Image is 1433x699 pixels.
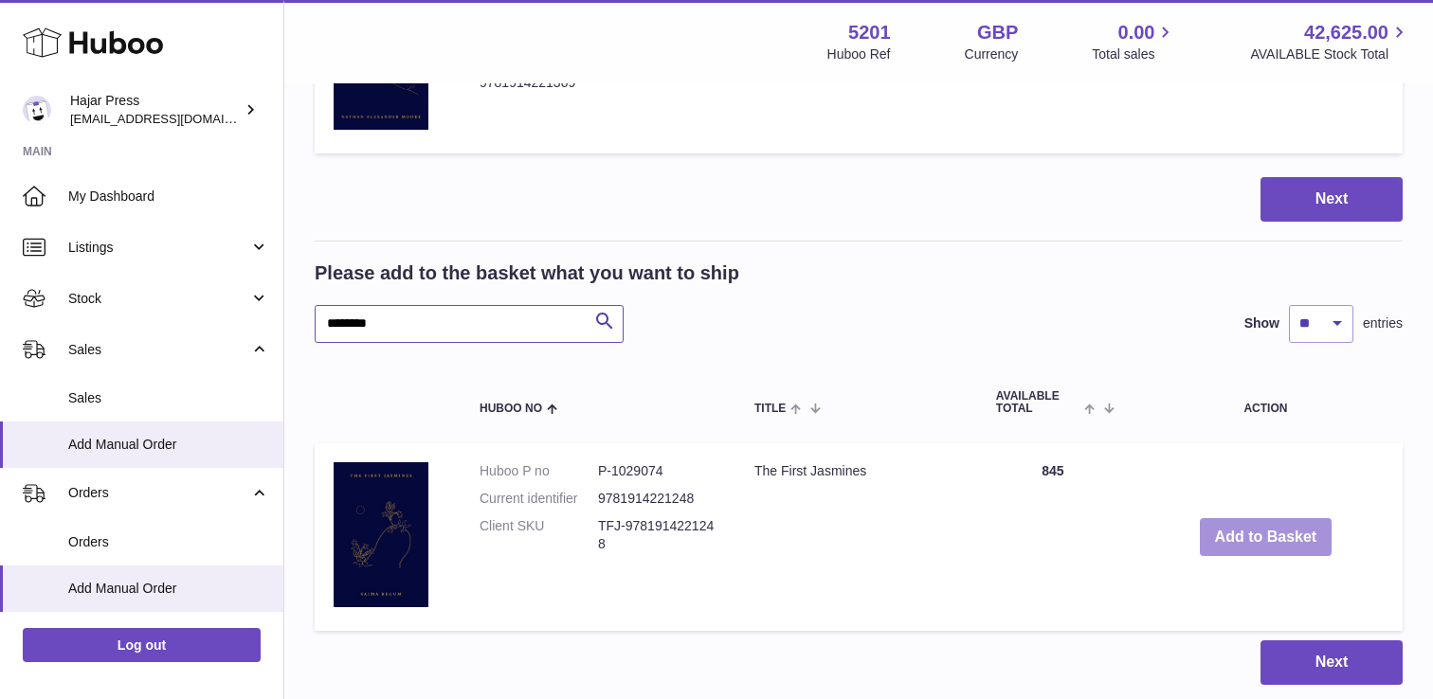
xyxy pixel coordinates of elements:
[1118,20,1155,45] span: 0.00
[977,20,1018,45] strong: GBP
[1363,314,1403,332] span: entries
[977,443,1129,631] td: 845
[1129,371,1403,434] th: Action
[848,20,891,45] strong: 5201
[1250,20,1410,63] a: 42,625.00 AVAILABLE Stock Total
[480,490,598,508] dt: Current identifier
[68,389,269,407] span: Sales
[68,341,249,359] span: Sales
[68,436,269,454] span: Add Manual Order
[598,490,716,508] dd: 9781914221248
[68,188,269,206] span: My Dashboard
[598,462,716,480] dd: P-1029074
[68,290,249,308] span: Stock
[334,462,428,607] img: The First Jasmines
[68,533,269,551] span: Orders
[754,403,786,415] span: Title
[598,517,716,553] dd: TFJ-9781914221248
[1304,20,1388,45] span: 42,625.00
[996,390,1080,415] span: AVAILABLE Total
[68,239,249,257] span: Listings
[1261,640,1403,685] button: Next
[68,484,249,502] span: Orders
[735,443,977,631] td: The First Jasmines
[23,96,51,124] img: editorial@hajarpress.com
[1092,45,1176,63] span: Total sales
[1261,177,1403,222] button: Next
[1092,20,1176,63] a: 0.00 Total sales
[70,111,279,126] span: [EMAIL_ADDRESS][DOMAIN_NAME]
[965,45,1019,63] div: Currency
[70,92,241,128] div: Hajar Press
[1250,45,1410,63] span: AVAILABLE Stock Total
[1244,314,1279,332] label: Show
[480,403,542,415] span: Huboo no
[480,462,598,480] dt: Huboo P no
[315,260,739,286] h2: Please add to the basket what you want to ship
[1200,518,1333,557] button: Add to Basket
[68,580,269,598] span: Add Manual Order
[480,517,598,553] dt: Client SKU
[23,628,261,662] a: Log out
[827,45,891,63] div: Huboo Ref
